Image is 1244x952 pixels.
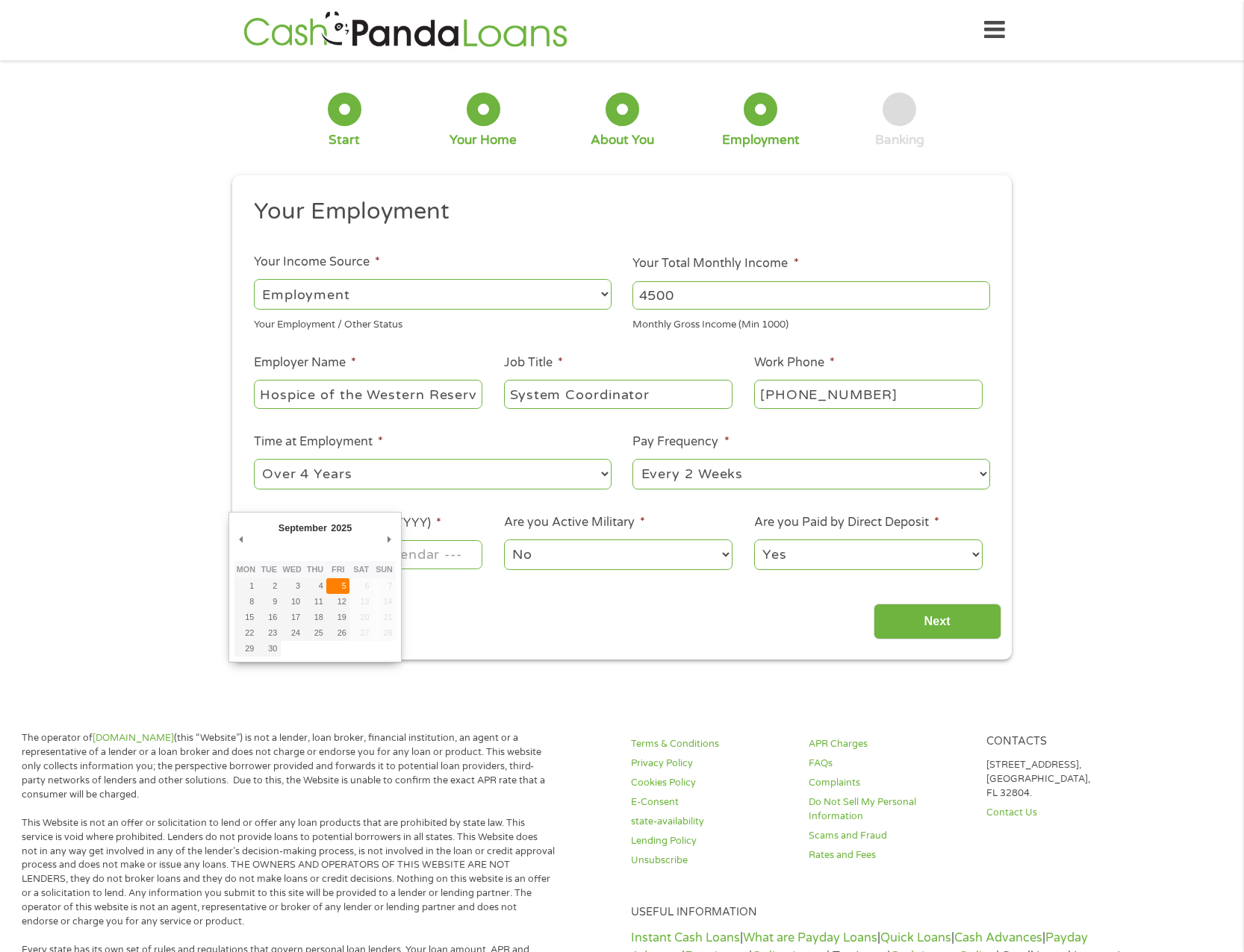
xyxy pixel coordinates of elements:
a: Quick Loans [880,930,951,945]
div: About You [591,132,654,148]
a: Complaints [809,776,968,790]
button: 15 [234,610,258,625]
h4: Useful Information [631,906,1146,920]
abbr: Wednesday [283,565,302,574]
div: Your Employment / Other Status [254,313,612,333]
button: 18 [304,610,327,625]
div: Start [329,132,360,148]
label: Are you Paid by Direct Deposit [754,515,939,530]
div: Banking [875,132,924,148]
button: 1 [234,578,258,594]
button: 3 [281,578,304,594]
label: Work Phone [754,355,835,371]
h2: Your Employment [254,197,980,227]
button: 10 [281,594,304,610]
button: 16 [258,610,281,625]
div: Monthly Gross Income (Min 1000) [632,313,990,333]
abbr: Monday [237,565,255,574]
a: Terms & Conditions [631,737,791,751]
input: Next [874,604,1001,640]
label: Employer Name [254,355,356,371]
label: Pay Frequency [632,434,729,450]
button: 17 [281,610,304,625]
input: Cashier [504,380,733,408]
input: (231) 754-4010 [754,380,983,408]
a: What are Payday Loans [743,930,877,945]
img: GetLoanNow Logo [239,9,572,51]
button: 30 [258,641,281,657]
button: 22 [234,625,258,641]
button: 26 [326,625,349,641]
button: 29 [234,641,258,657]
p: [STREET_ADDRESS], [GEOGRAPHIC_DATA], FL 32804. [986,758,1146,801]
button: Previous Month [234,529,248,549]
a: Unsubscribe [631,854,791,868]
h4: Contacts [986,735,1146,749]
input: 1800 [632,281,990,310]
a: Scams and Fraud [809,829,968,843]
label: Are you Active Military [504,515,645,530]
button: 2 [258,578,281,594]
button: 25 [304,625,327,641]
a: Instant Cash Loans [631,930,740,945]
a: E-Consent [631,795,791,809]
button: 11 [304,594,327,610]
button: 5 [326,578,349,594]
label: Time at Employment [254,434,383,450]
a: APR Charges [809,737,968,751]
p: The operator of (this “Website”) is not a lender, loan broker, financial institution, an agent or... [22,731,555,801]
a: Privacy Policy [631,757,791,771]
button: 24 [281,625,304,641]
a: Contact Us [986,806,1146,820]
button: 12 [326,594,349,610]
a: Cookies Policy [631,776,791,790]
label: Your Income Source [254,254,380,270]
abbr: Sunday [376,565,393,574]
button: 23 [258,625,281,641]
button: 9 [258,594,281,610]
a: Do Not Sell My Personal Information [809,795,968,824]
a: Cash Advances [954,930,1042,945]
input: Walmart [254,380,482,408]
button: Next Month [382,529,396,549]
button: 4 [304,578,327,594]
p: This Website is not an offer or solicitation to lend or offer any loan products that are prohibit... [22,816,555,929]
abbr: Tuesday [261,565,277,574]
label: Your Total Monthly Income [632,256,798,272]
a: state-availability [631,815,791,829]
div: September [276,518,329,538]
div: Your Home [450,132,517,148]
div: Employment [722,132,800,148]
abbr: Thursday [307,565,323,574]
a: FAQs [809,757,968,771]
a: Rates and Fees [809,848,968,862]
button: 8 [234,594,258,610]
a: Lending Policy [631,834,791,848]
abbr: Saturday [353,565,369,574]
label: Job Title [504,355,563,371]
a: [DOMAIN_NAME] [93,732,174,744]
button: 19 [326,610,349,625]
div: 2025 [329,518,354,538]
abbr: Friday [332,565,344,574]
